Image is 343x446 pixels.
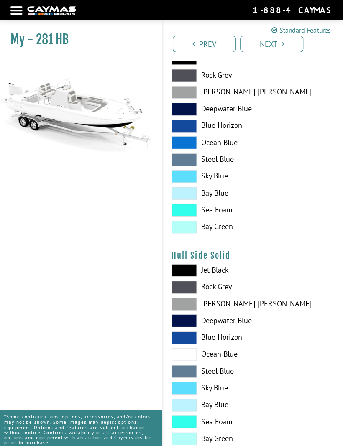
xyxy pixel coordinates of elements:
[172,152,335,165] label: Steel Blue
[172,248,335,259] h4: Hull Side Solid
[172,429,335,442] label: Bay Green
[172,69,335,81] label: Rock Grey
[172,279,335,291] label: Rock Grey
[172,396,335,408] label: Bay Blue
[172,346,335,358] label: Ocean Blue
[172,262,335,275] label: Jet Black
[172,202,335,215] label: Sea Foam
[172,186,335,198] label: Bay Blue
[271,25,330,35] a: Standard Features
[172,85,335,98] label: [PERSON_NAME] [PERSON_NAME]
[174,36,236,52] a: Prev
[29,6,77,15] img: white-logo-c9c8dbefe5ff5ceceb0f0178aa75bf4bb51f6bca0971e226c86eb53dfe498488.png
[172,135,335,148] label: Ocean Blue
[172,329,335,342] label: Blue Horizon
[172,169,335,181] label: Sky Blue
[172,312,335,325] label: Deepwater Blue
[6,407,157,446] p: *Some configurations, options, accessories, and/or colors may not be shown. Some images may depic...
[172,119,335,131] label: Blue Horizon
[172,219,335,232] label: Bay Green
[241,36,303,52] a: Next
[172,296,335,308] label: [PERSON_NAME] [PERSON_NAME]
[172,362,335,375] label: Steel Blue
[253,5,330,15] div: 1-888-4CAYMAS
[172,102,335,115] label: Deepwater Blue
[172,379,335,392] label: Sky Blue
[171,34,343,52] ul: Pagination
[172,413,335,425] label: Sea Foam
[13,31,142,47] h1: My - 281 HB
